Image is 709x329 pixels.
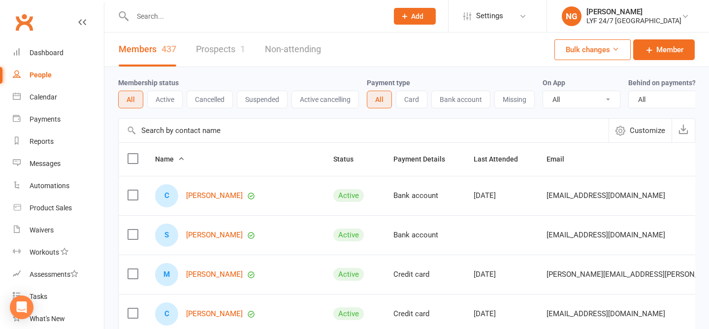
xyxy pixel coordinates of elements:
label: Payment type [367,79,410,87]
span: Name [155,155,185,163]
button: Missing [494,91,535,108]
a: Product Sales [13,197,104,219]
span: Member [656,44,683,56]
div: [DATE] [474,270,529,279]
div: C [155,184,178,207]
a: [PERSON_NAME] [186,310,243,318]
a: Clubworx [12,10,36,34]
div: Active [333,189,364,202]
div: Active [333,307,364,320]
button: Bank account [431,91,490,108]
div: [DATE] [474,310,529,318]
button: All [118,91,143,108]
a: Automations [13,175,104,197]
label: Behind on payments? [628,79,696,87]
button: Bulk changes [554,39,631,60]
button: Add [394,8,436,25]
a: Calendar [13,86,104,108]
span: Payment Details [393,155,456,163]
div: S [155,224,178,247]
span: [EMAIL_ADDRESS][DOMAIN_NAME] [547,304,665,323]
div: Credit card [393,270,456,279]
div: [DATE] [474,192,529,200]
span: Status [333,155,364,163]
div: Tasks [30,293,47,300]
div: M [155,263,178,286]
div: Active [333,229,364,241]
div: Automations [30,182,69,190]
a: Workouts [13,241,104,263]
div: Reports [30,137,54,145]
div: Dashboard [30,49,64,57]
a: Members437 [119,33,176,66]
a: Reports [13,131,104,153]
div: What's New [30,315,65,323]
button: Customize [609,119,672,142]
div: Waivers [30,226,54,234]
a: Non-attending [265,33,321,66]
input: Search... [129,9,381,23]
a: Assessments [13,263,104,286]
div: C [155,302,178,326]
div: Payments [30,115,61,123]
button: Cancelled [187,91,233,108]
input: Search by contact name [119,119,609,142]
div: LYF 24/7 [GEOGRAPHIC_DATA] [586,16,681,25]
div: Assessments [30,270,78,278]
a: [PERSON_NAME] [186,270,243,279]
label: Membership status [118,79,179,87]
div: [PERSON_NAME] [586,7,681,16]
a: Tasks [13,286,104,308]
button: Active [147,91,183,108]
button: Name [155,153,185,165]
div: Product Sales [30,204,72,212]
button: Email [547,153,575,165]
a: [PERSON_NAME] [186,231,243,239]
a: People [13,64,104,86]
a: Member [633,39,695,60]
a: [PERSON_NAME] [186,192,243,200]
span: Add [411,12,423,20]
a: Payments [13,108,104,131]
button: Last Attended [474,153,529,165]
a: Messages [13,153,104,175]
div: NG [562,6,581,26]
a: Prospects1 [196,33,245,66]
div: People [30,71,52,79]
div: Credit card [393,310,456,318]
div: Active [333,268,364,281]
button: Card [396,91,427,108]
span: Customize [630,125,665,136]
button: Payment Details [393,153,456,165]
div: Calendar [30,93,57,101]
label: On App [543,79,565,87]
span: Settings [476,5,503,27]
div: Open Intercom Messenger [10,296,33,319]
button: Active cancelling [291,91,359,108]
a: Waivers [13,219,104,241]
div: Bank account [393,231,456,239]
span: [EMAIL_ADDRESS][DOMAIN_NAME] [547,226,665,244]
button: Status [333,153,364,165]
a: Dashboard [13,42,104,64]
span: [EMAIL_ADDRESS][DOMAIN_NAME] [547,186,665,205]
span: Email [547,155,575,163]
div: Bank account [393,192,456,200]
div: 437 [161,44,176,54]
span: Last Attended [474,155,529,163]
button: Suspended [237,91,288,108]
div: 1 [240,44,245,54]
div: Messages [30,160,61,167]
div: Workouts [30,248,59,256]
button: All [367,91,392,108]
